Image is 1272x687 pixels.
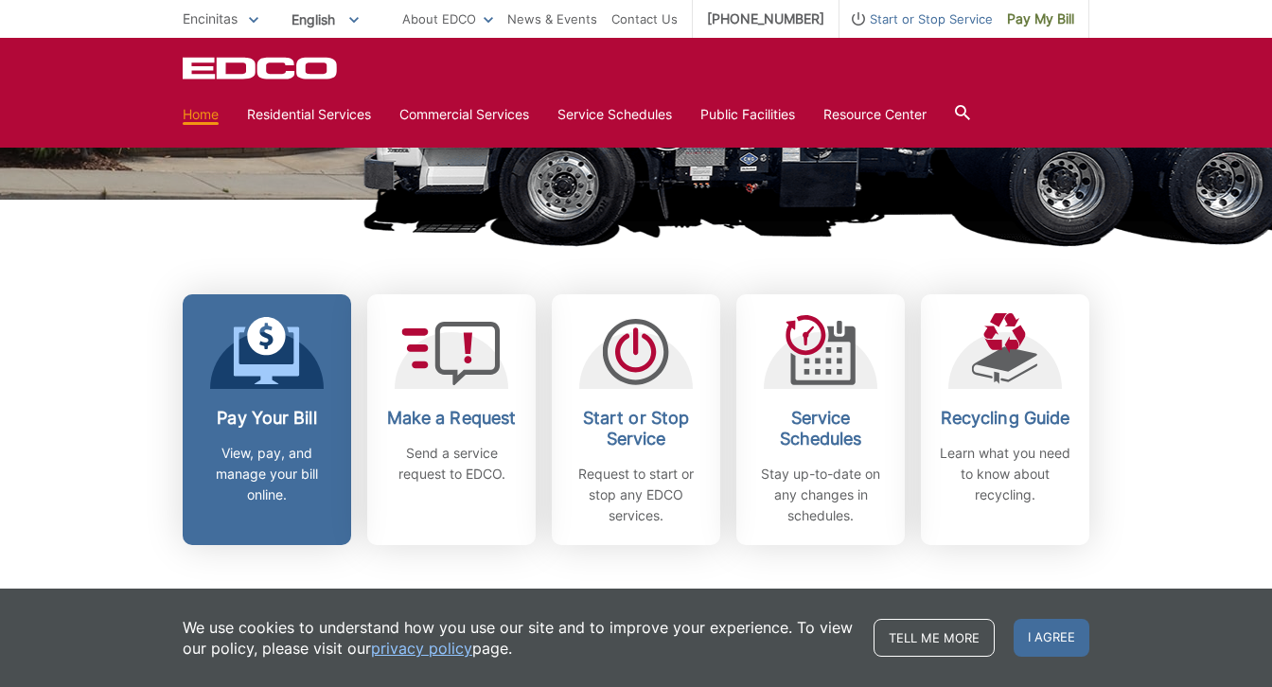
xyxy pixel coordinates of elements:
a: Contact Us [611,9,678,29]
h2: Service Schedules [751,408,891,449]
a: Resource Center [823,104,927,125]
a: Pay Your Bill View, pay, and manage your bill online. [183,294,351,545]
h2: Pay Your Bill [197,408,337,429]
a: Tell me more [874,619,995,657]
a: Commercial Services [399,104,529,125]
h2: Make a Request [381,408,521,429]
a: News & Events [507,9,597,29]
a: About EDCO [402,9,493,29]
p: View, pay, and manage your bill online. [197,443,337,505]
h2: Recycling Guide [935,408,1075,429]
p: Send a service request to EDCO. [381,443,521,484]
a: Service Schedules Stay up-to-date on any changes in schedules. [736,294,905,545]
span: Pay My Bill [1007,9,1074,29]
a: Residential Services [247,104,371,125]
h2: Start or Stop Service [566,408,706,449]
a: Recycling Guide Learn what you need to know about recycling. [921,294,1089,545]
a: Make a Request Send a service request to EDCO. [367,294,536,545]
span: English [277,4,373,35]
p: Stay up-to-date on any changes in schedules. [751,464,891,526]
p: We use cookies to understand how you use our site and to improve your experience. To view our pol... [183,617,855,659]
a: Service Schedules [557,104,672,125]
a: EDCD logo. Return to the homepage. [183,57,340,79]
p: Request to start or stop any EDCO services. [566,464,706,526]
a: Public Facilities [700,104,795,125]
p: Learn what you need to know about recycling. [935,443,1075,505]
a: privacy policy [371,638,472,659]
span: Encinitas [183,10,238,26]
a: Home [183,104,219,125]
span: I agree [1014,619,1089,657]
